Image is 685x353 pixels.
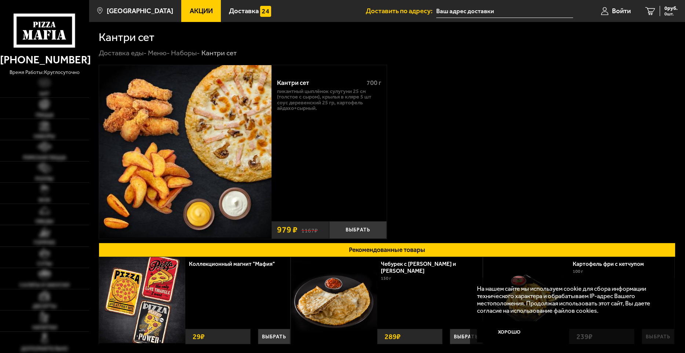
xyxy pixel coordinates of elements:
div: Кантри сет [201,48,237,57]
span: Десерты [33,304,57,309]
span: Доставить по адресу: [366,8,436,15]
div: Кантри сет [277,79,361,87]
span: Акции [190,8,213,15]
p: На нашем сайте мы используем cookie для сбора информации технического характера и обрабатываем IP... [477,285,664,315]
p: Пикантный цыплёнок сулугуни 25 см (толстое с сыром), крылья в кляре 5 шт соус деревенский 25 гр, ... [277,89,381,111]
s: 1167 ₽ [301,226,318,234]
span: Обеды [35,219,54,224]
span: [GEOGRAPHIC_DATA] [107,8,173,15]
button: Выбрать [450,329,482,344]
button: Выбрать [329,221,387,239]
span: 0 руб. [664,6,678,11]
span: 979 ₽ [277,226,298,234]
span: 0 шт. [664,12,678,16]
span: 700 г [367,79,381,86]
button: Хорошо [477,321,541,342]
span: Римская пицца [23,155,66,160]
span: Дополнительно [21,346,68,351]
a: Коллекционный магнит "Мафия" [189,260,282,267]
span: Доставка [229,8,259,15]
a: Чебурек с [PERSON_NAME] и [PERSON_NAME] [381,260,456,274]
span: Хит [39,91,50,96]
span: 150 г [381,276,391,281]
span: Горячее [34,240,55,245]
a: Картофель фри с кетчупом [573,260,651,267]
strong: 29 ₽ [191,329,207,344]
span: Салаты и закуски [19,282,69,287]
span: Наборы [34,134,55,139]
span: Напитки [32,325,57,330]
span: Роллы [35,176,54,181]
input: Ваш адрес доставки [436,4,573,18]
span: WOK [39,197,51,202]
img: 15daf4d41897b9f0e9f617042186c801.svg [260,6,271,16]
a: Наборы- [171,49,200,57]
a: Кантри сет [99,65,272,238]
strong: 289 ₽ [383,329,402,344]
a: Меню- [148,49,170,57]
span: 100 г [573,269,583,274]
button: Выбрать [258,329,291,344]
span: Войти [612,8,631,15]
button: Рекомендованные товары [99,243,675,257]
img: Кантри сет [99,65,272,237]
h1: Кантри сет [99,31,154,43]
a: Доставка еды- [99,49,147,57]
span: Пицца [36,112,54,118]
span: Супы [37,261,52,266]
